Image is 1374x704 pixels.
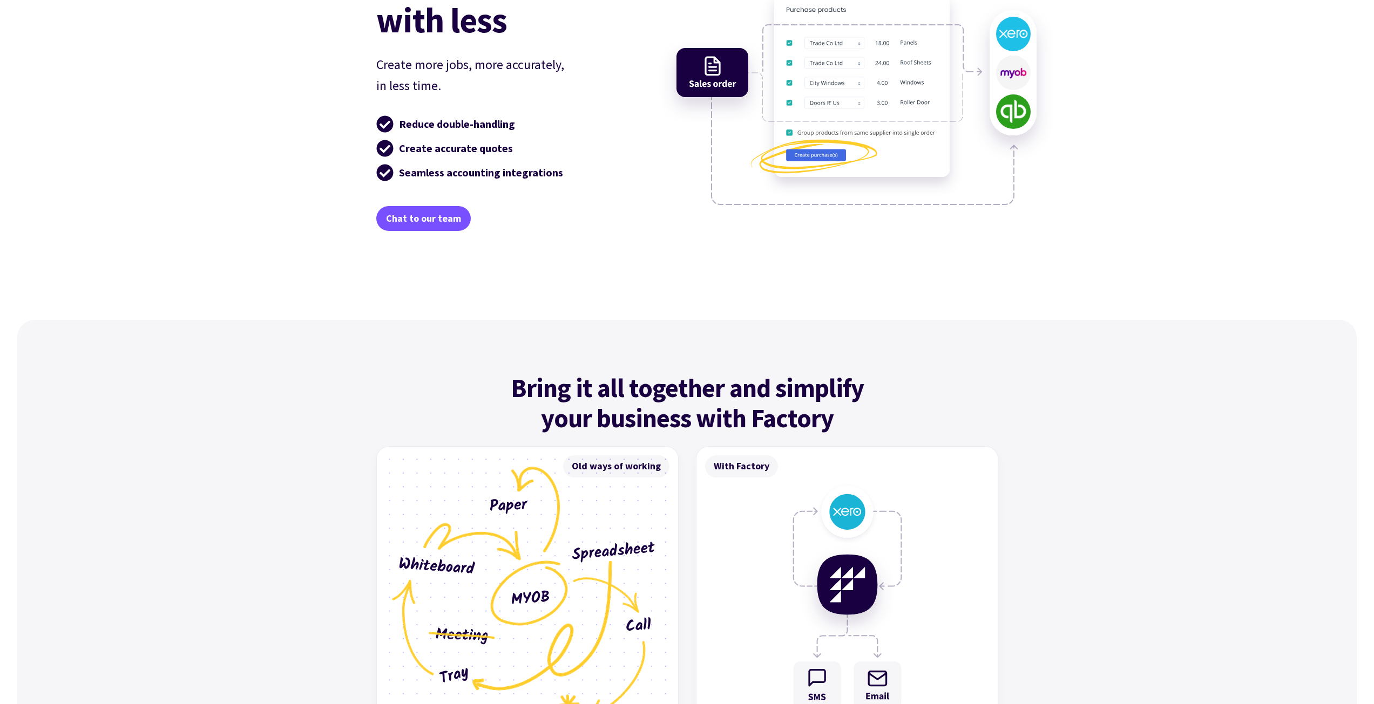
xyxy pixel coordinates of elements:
a: Chat to our team [376,206,471,231]
iframe: Chat Widget [1320,652,1374,704]
strong: Create accurate quotes [399,141,513,155]
div: With Factory [705,455,778,477]
p: Create more jobs, more accurately, in less time. [376,54,625,96]
div: Old ways of working [563,455,669,477]
h4: Bring it all together and simplify your business with Factory [487,373,888,433]
strong: Seamless accounting integrations [399,166,563,179]
strong: Reduce double-handling [399,117,515,131]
